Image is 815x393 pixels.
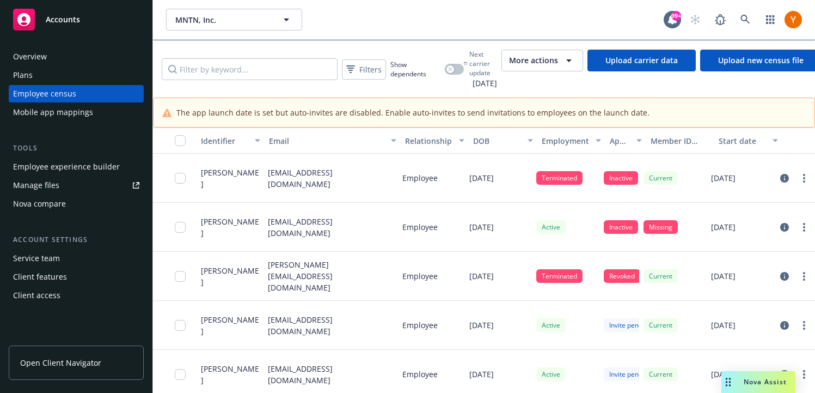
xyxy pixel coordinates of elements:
[176,107,649,118] span: The app launch date is set but auto-invites are disabled. Enable auto-invites to send invitations...
[644,367,678,381] div: Current
[464,77,497,89] span: [DATE]
[719,135,766,147] div: Start date
[604,367,657,381] div: Invite pending
[798,172,811,185] a: more
[610,135,630,147] div: App status
[402,368,438,380] p: Employee
[175,222,186,233] input: Toggle Row Selected
[778,172,791,185] a: circleInformation
[175,271,186,282] input: Toggle Row Selected
[604,318,657,332] div: Invite pending
[671,11,681,21] div: 99+
[778,319,791,332] a: circleInformation
[605,128,646,154] button: App status
[401,128,469,154] button: Relationship
[711,172,736,184] p: [DATE]
[778,270,791,283] a: circleInformation
[9,143,144,154] div: Tools
[166,9,302,31] button: MNTN, Inc.
[469,50,497,77] span: Next carrier update
[644,220,678,234] div: Missing
[798,319,811,332] a: more
[201,314,259,337] span: [PERSON_NAME]
[469,368,494,380] p: [DATE]
[269,135,384,147] div: Email
[405,135,452,147] div: Relationship
[711,319,736,331] p: [DATE]
[536,171,583,185] div: Terminated
[536,318,566,332] div: Active
[684,9,706,31] a: Start snowing
[268,259,394,293] p: [PERSON_NAME][EMAIL_ADDRESS][DOMAIN_NAME]
[175,320,186,331] input: Toggle Row Selected
[721,371,735,393] div: Drag to move
[13,177,59,194] div: Manage files
[537,128,605,154] button: Employment
[197,128,265,154] button: Identifier
[778,221,791,234] a: circleInformation
[536,269,583,283] div: Terminated
[646,128,714,154] button: Member ID status
[13,85,76,102] div: Employee census
[469,172,494,184] p: [DATE]
[473,135,520,147] div: DOB
[542,135,589,147] div: Employment
[644,318,678,332] div: Current
[175,173,186,184] input: Toggle Row Selected
[402,319,438,331] p: Employee
[604,171,638,185] div: Inactive
[798,368,811,381] a: more
[9,250,144,267] a: Service team
[536,220,566,234] div: Active
[175,369,186,380] input: Toggle Row Selected
[9,287,144,304] a: Client access
[13,104,93,121] div: Mobile app mappings
[13,158,120,176] div: Employee experience builder
[785,11,802,28] img: photo
[175,135,186,146] input: Select all
[402,172,438,184] p: Employee
[13,66,33,84] div: Plans
[13,268,67,286] div: Client features
[604,269,640,283] div: Revoked
[268,314,394,337] p: [EMAIL_ADDRESS][DOMAIN_NAME]
[709,9,731,31] a: Report a Bug
[390,60,440,78] span: Show dependents
[469,270,494,282] p: [DATE]
[469,319,494,331] p: [DATE]
[798,221,811,234] a: more
[201,363,259,386] span: [PERSON_NAME]
[711,368,736,380] p: [DATE]
[778,368,791,381] a: circleInformation
[20,357,101,368] span: Open Client Navigator
[201,167,259,190] span: [PERSON_NAME]
[13,195,66,213] div: Nova compare
[9,104,144,121] a: Mobile app mappings
[342,59,386,80] button: Filters
[175,14,269,26] span: MNTN, Inc.
[721,371,795,393] button: Nova Assist
[469,128,537,154] button: DOB
[344,62,384,77] span: Filters
[509,55,558,66] span: More actions
[651,135,710,147] div: Member ID status
[501,50,583,71] button: More actions
[13,250,60,267] div: Service team
[201,135,248,147] div: Identifier
[711,270,736,282] p: [DATE]
[644,171,678,185] div: Current
[46,15,80,24] span: Accounts
[711,221,736,233] p: [DATE]
[402,270,438,282] p: Employee
[9,158,144,176] a: Employee experience builder
[13,48,47,65] div: Overview
[359,64,382,75] span: Filters
[9,177,144,194] a: Manage files
[9,234,144,245] div: Account settings
[604,220,638,234] div: Inactive
[9,4,144,35] a: Accounts
[744,377,787,386] span: Nova Assist
[469,221,494,233] p: [DATE]
[9,268,144,286] a: Client features
[798,270,811,283] a: more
